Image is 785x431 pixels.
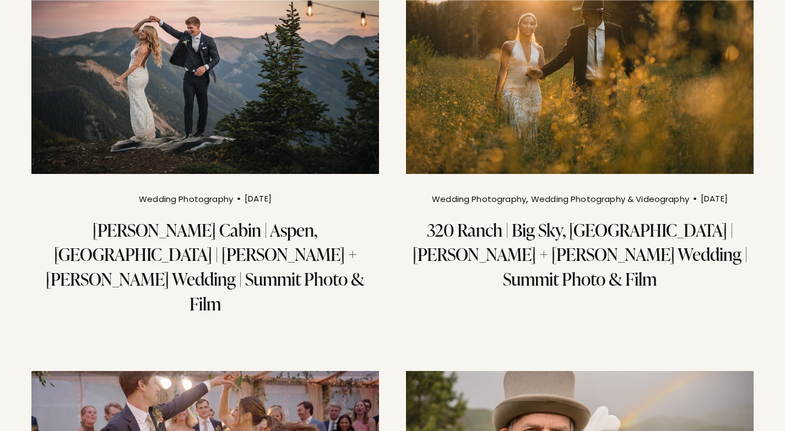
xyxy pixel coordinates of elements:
a: Wedding Photography [139,193,233,207]
a: [PERSON_NAME] Cabin | Aspen, [GEOGRAPHIC_DATA] | [PERSON_NAME] + [PERSON_NAME] Wedding | Summit P... [46,217,365,316]
time: [DATE] [701,195,728,204]
span: , [526,191,528,208]
a: 320 Ranch | Big Sky, [GEOGRAPHIC_DATA] | [PERSON_NAME] + [PERSON_NAME] Wedding | Summit Photo & Film [413,217,748,291]
a: Wedding Photography & Videography [531,193,689,207]
time: [DATE] [245,195,272,204]
a: Wedding Photography [432,193,526,207]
